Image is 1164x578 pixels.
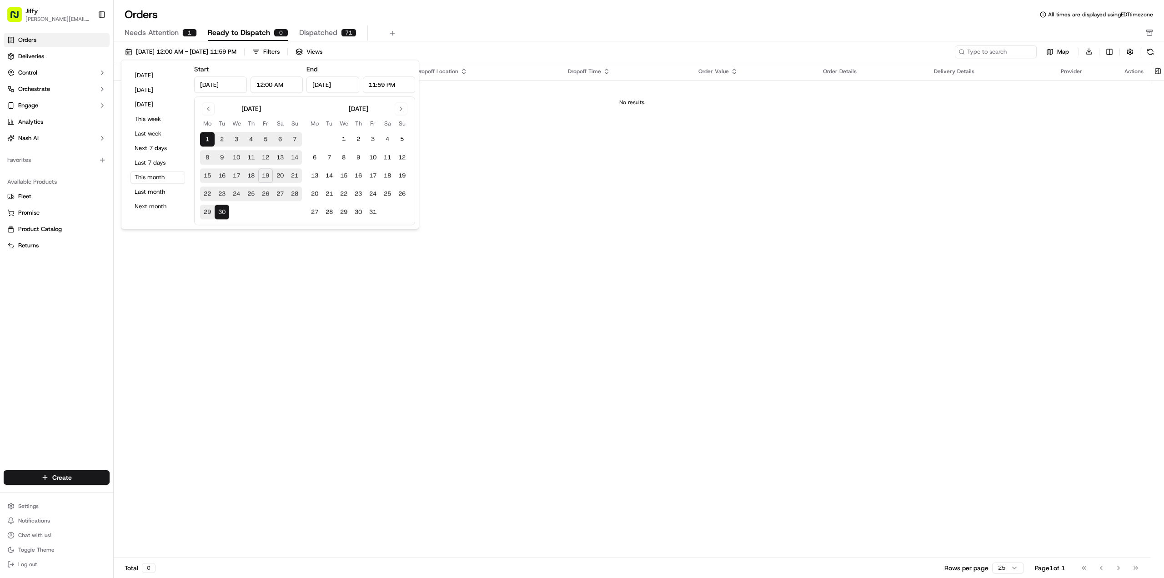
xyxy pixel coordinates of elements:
[4,131,110,146] button: Nash AI
[287,132,302,147] button: 7
[568,68,684,75] div: Dropoff Time
[130,98,185,111] button: [DATE]
[215,187,229,201] button: 23
[273,132,287,147] button: 6
[31,95,115,103] div: We're available if you need us!
[4,115,110,129] a: Analytics
[4,222,110,236] button: Product Catalog
[90,154,110,161] span: Pylon
[142,563,156,573] div: 0
[4,543,110,556] button: Toggle Theme
[9,132,16,140] div: 📗
[18,241,39,250] span: Returns
[306,48,322,56] span: Views
[130,127,185,140] button: Last week
[273,169,287,183] button: 20
[336,205,351,220] button: 29
[194,76,247,93] input: Date
[18,517,50,524] span: Notifications
[215,132,229,147] button: 2
[336,169,351,183] button: 15
[4,98,110,113] button: Engage
[77,132,84,140] div: 💻
[307,205,322,220] button: 27
[4,82,110,96] button: Orchestrate
[351,169,366,183] button: 16
[136,48,236,56] span: [DATE] 12:00 AM - [DATE] 11:59 PM
[18,532,51,539] span: Chat with us!
[4,4,94,25] button: Jiffy[PERSON_NAME][EMAIL_ADDRESS][DOMAIN_NAME]
[291,45,326,58] button: Views
[18,101,38,110] span: Engage
[4,529,110,542] button: Chat with us!
[258,151,273,165] button: 12
[349,104,368,113] div: [DATE]
[18,561,37,568] span: Log out
[5,128,73,144] a: 📗Knowledge Base
[395,187,409,201] button: 26
[18,503,39,510] span: Settings
[130,69,185,82] button: [DATE]
[273,187,287,201] button: 27
[229,132,244,147] button: 3
[1061,68,1110,75] div: Provider
[366,151,380,165] button: 10
[200,169,215,183] button: 15
[248,45,284,58] button: Filters
[287,151,302,165] button: 14
[4,558,110,571] button: Log out
[155,89,166,100] button: Start new chat
[363,76,416,93] input: Time
[4,500,110,513] button: Settings
[1124,68,1144,75] div: Actions
[18,85,50,93] span: Orchestrate
[4,65,110,80] button: Control
[200,151,215,165] button: 8
[25,15,90,23] button: [PERSON_NAME][EMAIL_ADDRESS][DOMAIN_NAME]
[215,151,229,165] button: 9
[351,205,366,220] button: 30
[258,132,273,147] button: 5
[322,187,336,201] button: 21
[307,187,322,201] button: 20
[130,171,185,184] button: This month
[307,119,322,128] th: Monday
[130,142,185,155] button: Next 7 days
[380,187,395,201] button: 25
[200,132,215,147] button: 1
[1035,563,1065,573] div: Page 1 of 1
[1144,45,1157,58] button: Refresh
[9,9,27,27] img: Nash
[341,29,356,37] div: 71
[7,225,106,233] a: Product Catalog
[18,209,40,217] span: Promise
[306,65,317,73] label: End
[7,209,106,217] a: Promise
[395,169,409,183] button: 19
[7,192,106,201] a: Fleet
[130,200,185,213] button: Next month
[130,84,185,96] button: [DATE]
[18,118,43,126] span: Analytics
[244,151,258,165] button: 11
[202,102,215,115] button: Go to previous month
[287,119,302,128] th: Sunday
[395,119,409,128] th: Sunday
[1040,46,1075,57] button: Map
[322,119,336,128] th: Tuesday
[307,151,322,165] button: 6
[273,151,287,165] button: 13
[322,151,336,165] button: 7
[934,68,1046,75] div: Delivery Details
[25,6,38,15] button: Jiffy
[18,52,44,60] span: Deliveries
[351,132,366,147] button: 2
[351,187,366,201] button: 23
[263,48,280,56] div: Filters
[287,187,302,201] button: 28
[125,563,156,573] div: Total
[4,153,110,167] div: Favorites
[18,546,55,553] span: Toggle Theme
